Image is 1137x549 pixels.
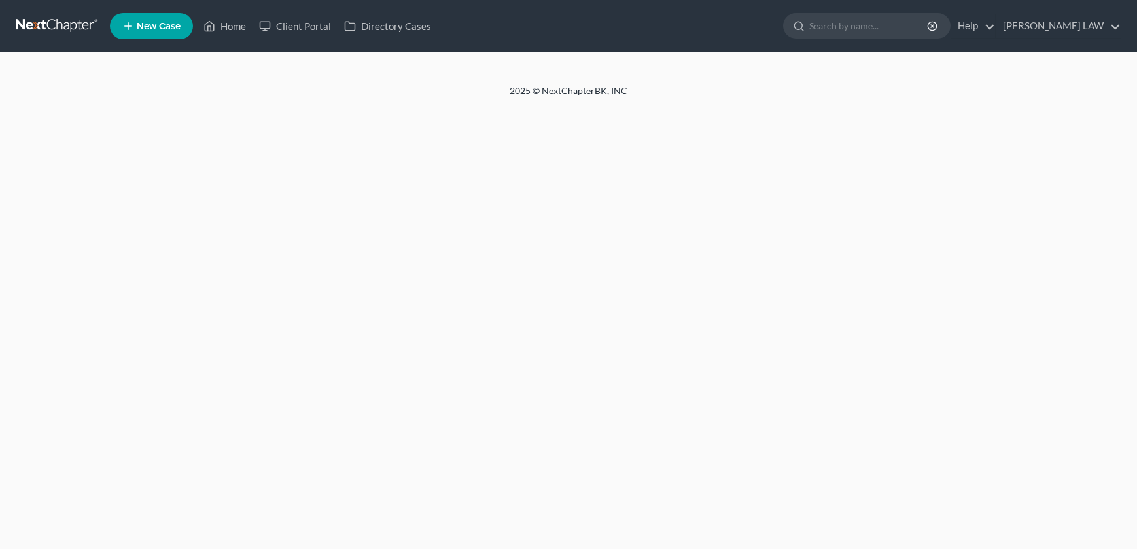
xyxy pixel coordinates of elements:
span: New Case [137,22,181,31]
a: Client Portal [253,14,338,38]
input: Search by name... [809,14,929,38]
a: Directory Cases [338,14,438,38]
a: Home [197,14,253,38]
div: 2025 © NextChapterBK, INC [196,84,941,108]
a: [PERSON_NAME] LAW [996,14,1121,38]
a: Help [951,14,995,38]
